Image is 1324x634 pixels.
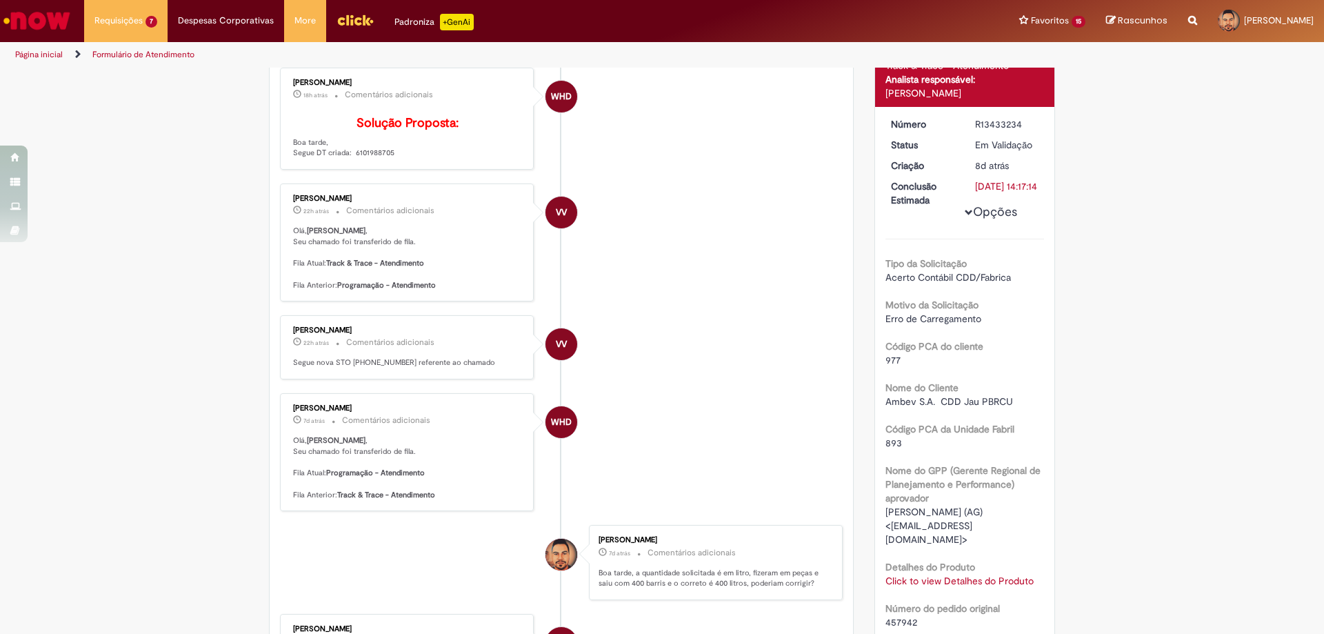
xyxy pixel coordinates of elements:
[885,299,979,311] b: Motivo da Solicitação
[885,506,985,546] span: [PERSON_NAME] (AG) <[EMAIL_ADDRESS][DOMAIN_NAME]>
[885,395,1013,408] span: Ambev S.A. CDD Jau PBRCU
[648,547,736,559] small: Comentários adicionais
[293,357,523,368] p: Segue nova STO [PHONE_NUMBER] referente ao chamado
[885,271,1011,284] span: Acerto Contábil CDD/Fabrica
[337,490,435,500] b: Track & Trace - Atendimento
[345,89,433,101] small: Comentários adicionais
[357,115,459,131] b: Solução Proposta:
[599,568,828,589] p: Boa tarde, a quantidade solicitada é em litro, fizeram em peças e saiu com 400 barris e o correto...
[975,138,1039,152] div: Em Validação
[293,226,523,290] p: Olá, , Seu chamado foi transferido de fila. Fila Atual: Fila Anterior:
[346,205,434,217] small: Comentários adicionais
[293,625,523,633] div: [PERSON_NAME]
[1118,14,1167,27] span: Rascunhos
[556,328,567,361] span: VV
[303,91,328,99] time: 27/08/2025 15:39:00
[293,404,523,413] div: [PERSON_NAME]
[440,14,474,30] p: +GenAi
[92,49,194,60] a: Formulário de Atendimento
[303,91,328,99] span: 18h atrás
[545,328,577,360] div: Victor Vanzo
[556,196,567,229] span: VV
[885,72,1045,86] div: Analista responsável:
[342,415,430,426] small: Comentários adicionais
[975,179,1039,193] div: [DATE] 14:17:14
[975,159,1009,172] span: 8d atrás
[303,417,325,425] span: 7d atrás
[885,616,917,628] span: 457942
[609,549,630,557] span: 7d atrás
[881,179,965,207] dt: Conclusão Estimada
[94,14,143,28] span: Requisições
[885,464,1041,504] b: Nome do GPP (Gerente Regional de Planejamento e Performance) aprovador
[975,159,1039,172] div: 20/08/2025 15:53:45
[146,16,157,28] span: 7
[1,7,72,34] img: ServiceNow
[881,117,965,131] dt: Número
[885,257,967,270] b: Tipo da Solicitação
[609,549,630,557] time: 21/08/2025 12:32:44
[885,313,981,325] span: Erro de Carregamento
[885,86,1045,100] div: [PERSON_NAME]
[326,258,424,268] b: Track & Trace - Atendimento
[885,602,1000,615] b: Número do pedido original
[545,406,577,438] div: Weslley Henrique Dutra
[346,337,434,348] small: Comentários adicionais
[885,382,959,394] b: Nome do Cliente
[337,280,436,290] b: Programação - Atendimento
[303,207,329,215] span: 22h atrás
[303,339,329,347] time: 27/08/2025 11:10:05
[1072,16,1085,28] span: 15
[1106,14,1167,28] a: Rascunhos
[303,339,329,347] span: 22h atrás
[10,42,872,68] ul: Trilhas de página
[551,80,572,113] span: WHD
[293,195,523,203] div: [PERSON_NAME]
[885,354,901,366] span: 977
[307,226,365,236] b: [PERSON_NAME]
[885,561,975,573] b: Detalhes do Produto
[885,340,983,353] b: Código PCA do cliente
[294,14,316,28] span: More
[551,406,572,439] span: WHD
[178,14,274,28] span: Despesas Corporativas
[293,79,523,87] div: [PERSON_NAME]
[293,326,523,335] div: [PERSON_NAME]
[545,197,577,228] div: Victor Vanzo
[545,81,577,112] div: Weslley Henrique Dutra
[881,159,965,172] dt: Criação
[885,575,1034,587] a: Click to view Detalhes do Produto
[975,117,1039,131] div: R13433234
[599,536,828,544] div: [PERSON_NAME]
[303,207,329,215] time: 27/08/2025 11:10:17
[326,468,425,478] b: Programação - Atendimento
[885,423,1014,435] b: Código PCA da Unidade Fabril
[545,539,577,571] div: Gabriel Araujo Batista
[307,435,365,446] b: [PERSON_NAME]
[1031,14,1069,28] span: Favoritos
[303,417,325,425] time: 21/08/2025 12:57:19
[337,10,374,30] img: click_logo_yellow_360x200.png
[293,435,523,500] p: Olá, , Seu chamado foi transferido de fila. Fila Atual: Fila Anterior:
[885,437,902,449] span: 893
[394,14,474,30] div: Padroniza
[15,49,63,60] a: Página inicial
[881,138,965,152] dt: Status
[293,117,523,159] p: Boa tarde, Segue DT criada: 6101988705
[1244,14,1314,26] span: [PERSON_NAME]
[975,159,1009,172] time: 20/08/2025 15:53:45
